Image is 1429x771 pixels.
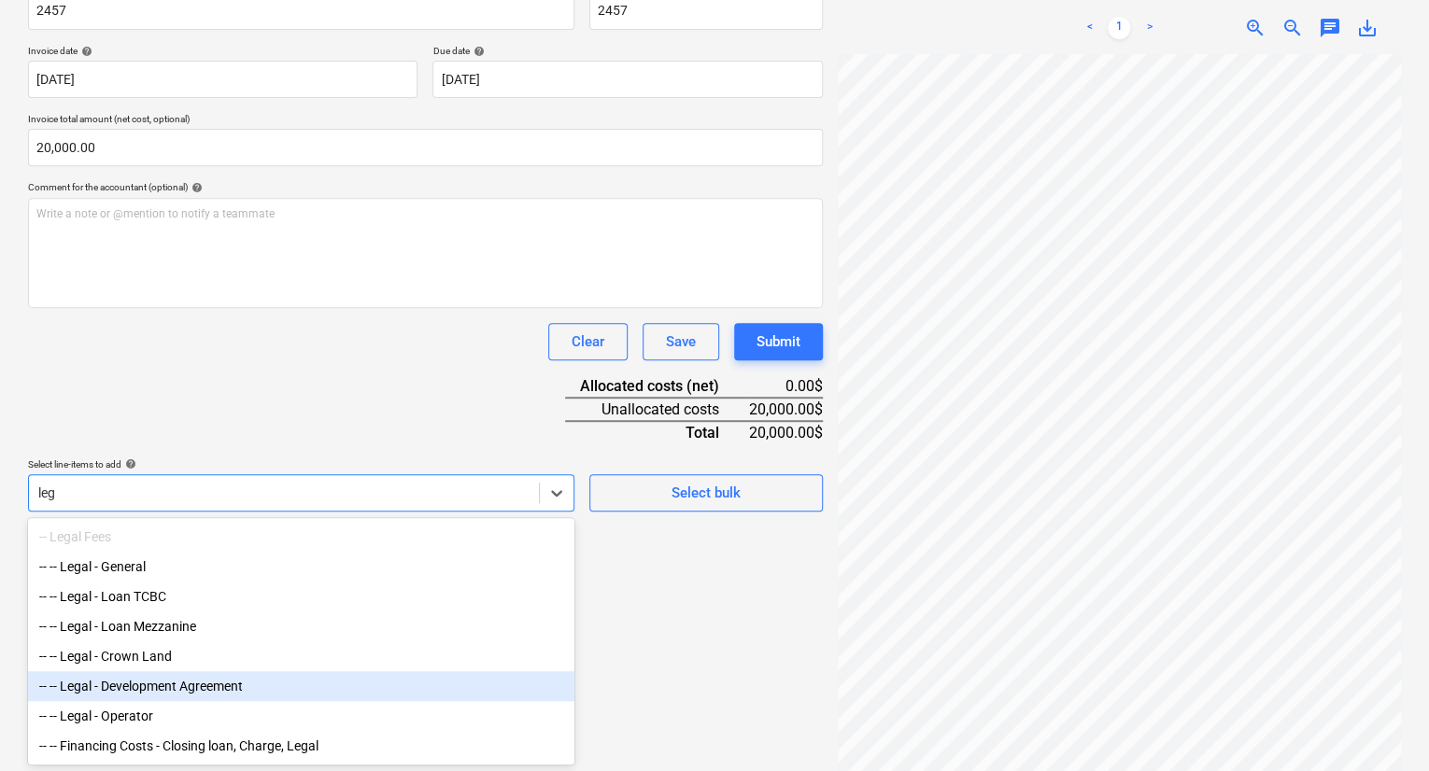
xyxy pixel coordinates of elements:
[548,323,628,360] button: Clear
[28,129,823,166] input: Invoice total amount (net cost, optional)
[28,731,574,761] div: -- -- Financing Costs - Closing loan, Charge, Legal
[28,611,574,641] div: -- -- Legal - Loan Mezzanine
[1108,17,1130,39] a: Page 1 is your current page
[565,375,749,398] div: Allocated costs (net)
[589,474,823,512] button: Select bulk
[78,46,92,57] span: help
[28,582,574,611] div: -- -- Legal - Loan TCBC
[672,481,741,505] div: Select bulk
[749,421,823,443] div: 20,000.00$
[469,46,484,57] span: help
[1244,17,1266,39] span: zoom_in
[28,458,574,470] div: Select line-items to add
[749,375,823,398] div: 0.00$
[28,522,574,552] div: -- Legal Fees
[28,671,574,701] div: -- -- Legal - Development Agreement
[28,181,823,193] div: Comment for the accountant (optional)
[1078,17,1100,39] a: Previous page
[1138,17,1160,39] a: Next page
[28,113,823,129] p: Invoice total amount (net cost, optional)
[1281,17,1304,39] span: zoom_out
[28,45,417,57] div: Invoice date
[28,641,574,671] div: -- -- Legal - Crown Land
[565,398,749,421] div: Unallocated costs
[28,552,574,582] div: -- -- Legal - General
[1319,17,1341,39] span: chat
[432,45,822,57] div: Due date
[1356,17,1379,39] span: save_alt
[643,323,719,360] button: Save
[666,329,696,354] div: Save
[188,182,203,193] span: help
[28,61,417,98] input: Invoice date not specified
[565,421,749,443] div: Total
[757,329,800,354] div: Submit
[734,323,823,360] button: Submit
[572,329,604,354] div: Clear
[121,458,136,470] span: help
[28,701,574,731] div: -- -- Legal - Operator
[749,398,823,421] div: 20,000.00$
[432,61,822,98] input: Due date not specified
